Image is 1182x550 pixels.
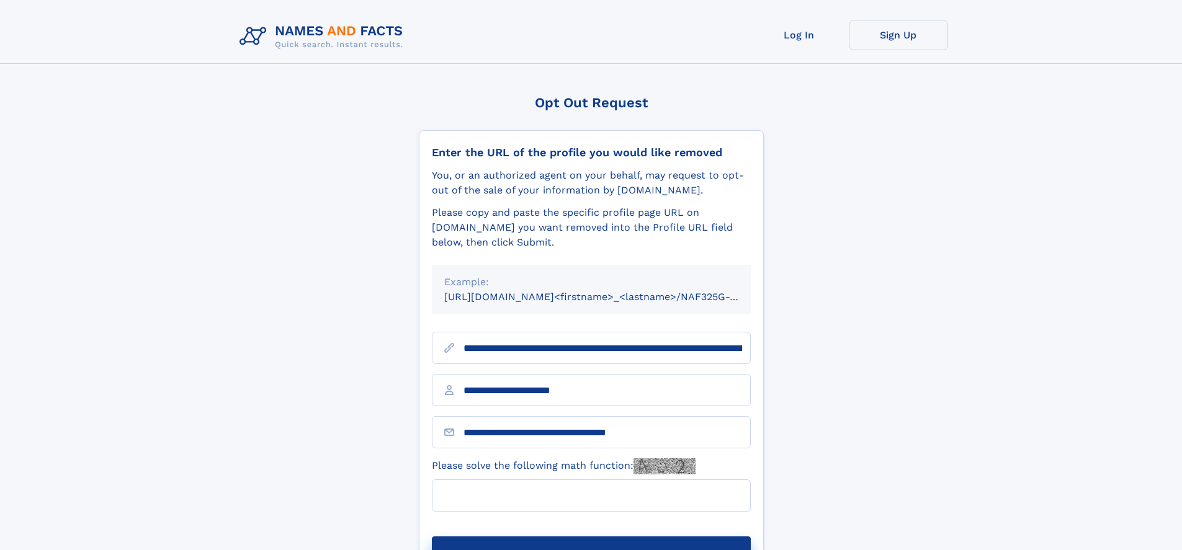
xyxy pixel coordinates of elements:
a: Log In [750,20,849,50]
div: Enter the URL of the profile you would like removed [432,146,751,159]
div: You, or an authorized agent on your behalf, may request to opt-out of the sale of your informatio... [432,168,751,198]
a: Sign Up [849,20,948,50]
div: Opt Out Request [419,95,764,110]
small: [URL][DOMAIN_NAME]<firstname>_<lastname>/NAF325G-xxxxxxxx [444,291,774,303]
div: Example: [444,275,738,290]
label: Please solve the following math function: [432,458,696,474]
div: Please copy and paste the specific profile page URL on [DOMAIN_NAME] you want removed into the Pr... [432,205,751,250]
img: Logo Names and Facts [235,20,413,53]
